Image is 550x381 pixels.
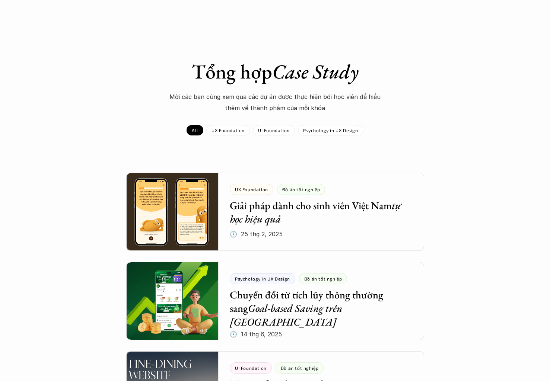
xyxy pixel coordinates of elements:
[126,262,424,340] a: Psychology in UX DesignĐồ án tốt nghiệpChuyển đổi từ tích lũy thông thường sangGoal-based Saving ...
[206,125,250,135] a: UX Foundation
[212,128,245,133] p: UX Foundation
[126,173,424,251] a: UX FoundationĐồ án tốt nghiệpGiải pháp dành cho sinh viên Việt Namtự học hiệu quả🕔 25 thg 2, 2025
[272,58,359,84] em: Case Study
[258,128,290,133] p: UI Foundation
[298,125,363,135] a: Psychology in UX Design
[145,60,406,84] h1: Tổng hợp
[253,125,295,135] a: UI Foundation
[163,91,387,114] p: Mời các bạn cùng xem qua các dự án được thực hiện bới học viên để hiểu thêm về thành phẩm của mỗi...
[303,128,358,133] p: Psychology in UX Design
[192,128,198,133] p: All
